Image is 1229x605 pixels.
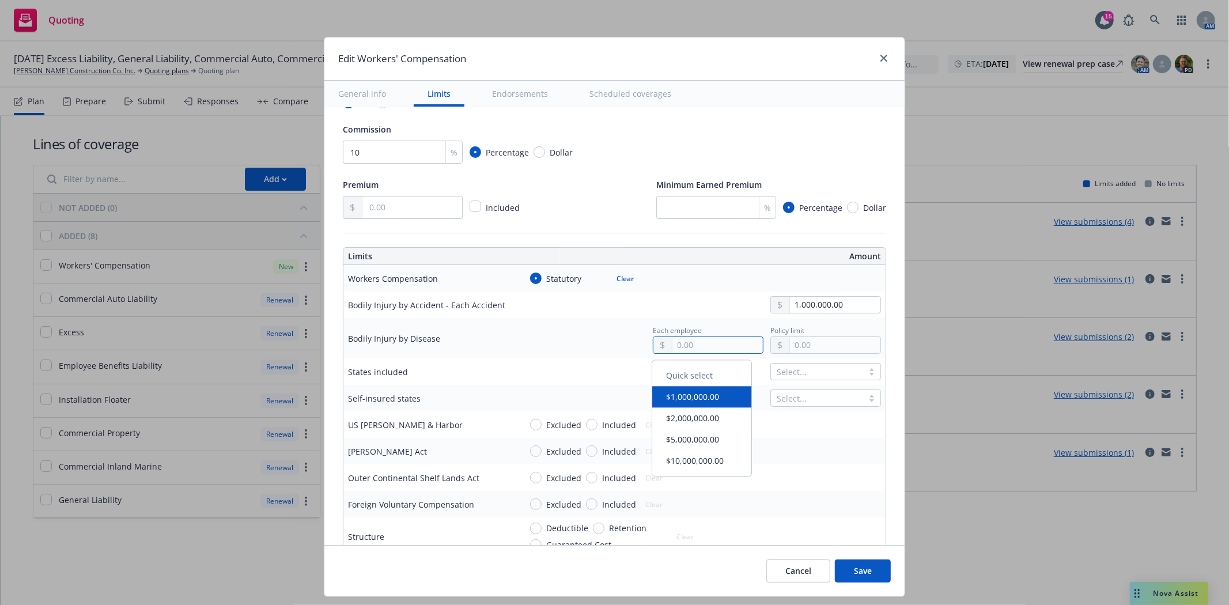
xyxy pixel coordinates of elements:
[348,392,421,404] div: Self-insured states
[546,539,611,551] span: Guaranteed Cost
[362,196,462,218] input: 0.00
[478,81,562,107] button: Endorsements
[530,445,542,457] input: Excluded
[546,498,581,511] span: Excluded
[586,445,598,457] input: Included
[343,248,560,265] th: Limits
[546,445,581,457] span: Excluded
[799,202,842,214] span: Percentage
[348,445,427,457] div: [PERSON_NAME] Act
[530,419,542,430] input: Excluded
[652,429,751,450] button: $5,000,000.00
[550,146,573,158] span: Dollar
[530,273,542,284] input: Statutory
[656,179,762,190] span: Minimum Earned Premium
[652,407,751,429] button: $2,000,000.00
[586,472,598,483] input: Included
[546,419,581,431] span: Excluded
[672,337,763,353] input: 0.00
[530,539,542,551] input: Guaranteed Cost
[652,450,751,471] button: $10,000,000.00
[470,146,481,158] input: Percentage
[546,273,581,285] span: Statutory
[348,498,474,511] div: Foreign Voluntary Compensation
[602,445,636,457] span: Included
[530,523,542,534] input: Deductible
[609,522,646,534] span: Retention
[348,419,463,431] div: US [PERSON_NAME] & Harbor
[783,202,795,213] input: Percentage
[348,332,440,345] div: Bodily Injury by Disease
[847,202,859,213] input: Dollar
[348,366,408,378] div: States included
[586,419,598,430] input: Included
[652,386,751,407] button: $1,000,000.00
[586,498,598,510] input: Included
[576,81,685,107] button: Scheduled coverages
[530,498,542,510] input: Excluded
[348,299,505,311] div: Bodily Injury by Accident - Each Accident
[343,124,391,135] span: Commission
[486,146,529,158] span: Percentage
[790,337,880,353] input: 0.00
[486,202,520,213] span: Included
[343,179,379,190] span: Premium
[602,472,636,484] span: Included
[348,531,384,543] div: Structure
[546,522,588,534] span: Deductible
[863,202,886,214] span: Dollar
[324,81,400,107] button: General info
[451,146,457,158] span: %
[764,202,771,214] span: %
[790,297,880,313] input: 0.00
[602,419,636,431] span: Included
[770,326,804,335] span: Policy limit
[546,472,581,484] span: Excluded
[348,472,479,484] div: Outer Continental Shelf Lands Act
[534,146,545,158] input: Dollar
[620,248,886,265] th: Amount
[530,472,542,483] input: Excluded
[653,326,702,335] span: Each employee
[766,559,830,583] button: Cancel
[877,51,891,65] a: close
[414,81,464,107] button: Limits
[610,270,641,286] button: Clear
[602,498,636,511] span: Included
[835,559,891,583] button: Save
[348,273,438,285] div: Workers Compensation
[338,51,466,66] h1: Edit Workers' Compensation
[593,523,604,534] input: Retention
[652,365,751,386] div: Quick select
